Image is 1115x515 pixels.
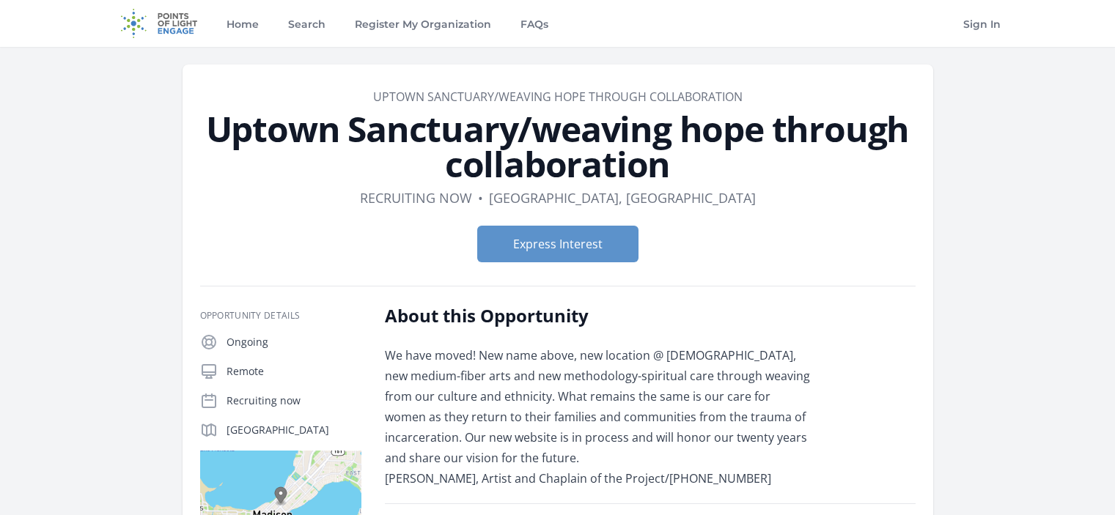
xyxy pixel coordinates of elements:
[227,335,361,349] p: Ongoing
[478,188,483,208] div: •
[360,188,472,208] dd: Recruiting now
[200,310,361,322] h3: Opportunity Details
[477,226,639,262] button: Express Interest
[489,188,756,208] dd: [GEOGRAPHIC_DATA], [GEOGRAPHIC_DATA]
[227,423,361,437] p: [GEOGRAPHIC_DATA]
[200,111,916,182] h1: Uptown Sanctuary/weaving hope through collaboration
[227,364,361,379] p: Remote
[373,89,743,105] a: Uptown Sanctuary/weaving hope through collaboration
[385,345,814,489] p: We have moved! New name above, new location @ [DEMOGRAPHIC_DATA], new medium-fiber arts and new m...
[385,304,814,327] h2: About this Opportunity
[227,393,361,408] p: Recruiting now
